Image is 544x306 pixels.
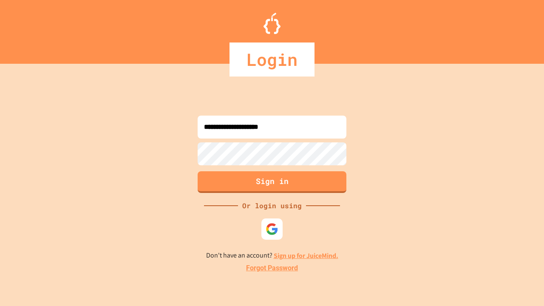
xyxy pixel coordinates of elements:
div: Or login using [238,201,306,211]
button: Sign in [198,171,346,193]
img: google-icon.svg [266,223,278,235]
a: Forgot Password [246,263,298,273]
img: Logo.svg [263,13,280,34]
div: Login [229,42,314,76]
a: Sign up for JuiceMind. [274,251,338,260]
p: Don't have an account? [206,250,338,261]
